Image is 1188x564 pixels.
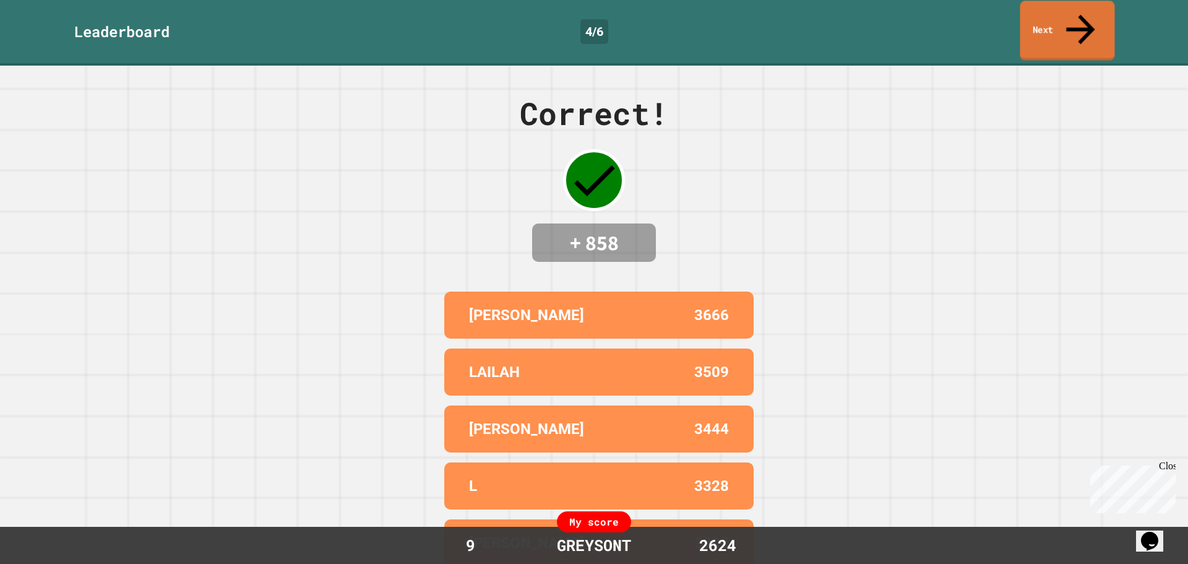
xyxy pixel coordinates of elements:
div: Correct! [520,90,668,137]
a: Next [1020,1,1115,61]
div: 9 [424,534,517,557]
p: LAILAH [469,361,520,383]
p: [PERSON_NAME] [469,304,584,326]
div: Chat with us now!Close [5,5,85,79]
div: Leaderboard [74,20,170,43]
div: 2624 [671,534,764,557]
p: 3328 [694,475,729,497]
p: 3666 [694,304,729,326]
p: L [469,475,477,497]
iframe: chat widget [1085,461,1176,513]
p: 3509 [694,361,729,383]
div: 4 / 6 [580,19,608,44]
iframe: chat widget [1136,514,1176,552]
h4: + 858 [544,230,643,256]
div: GREYSONT [544,534,643,557]
p: [PERSON_NAME] [469,418,584,440]
p: 3444 [694,418,729,440]
div: My score [557,511,631,532]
